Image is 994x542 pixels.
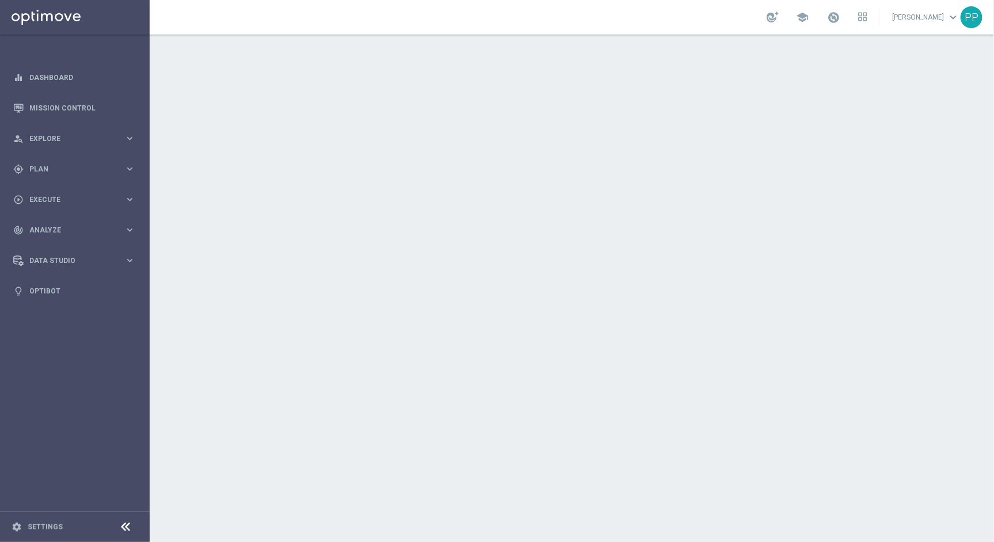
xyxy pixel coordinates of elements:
div: Analyze [13,225,124,235]
button: play_circle_outline Execute keyboard_arrow_right [13,195,136,204]
i: track_changes [13,225,24,235]
span: keyboard_arrow_down [947,11,959,24]
button: track_changes Analyze keyboard_arrow_right [13,226,136,235]
i: settings [12,522,22,532]
i: person_search [13,133,24,144]
i: gps_fixed [13,164,24,174]
a: Settings [28,524,63,530]
a: Dashboard [29,62,135,93]
button: person_search Explore keyboard_arrow_right [13,134,136,143]
i: play_circle_outline [13,194,24,205]
div: Explore [13,133,124,144]
button: gps_fixed Plan keyboard_arrow_right [13,165,136,174]
span: Data Studio [29,257,124,264]
i: keyboard_arrow_right [124,255,135,266]
span: Plan [29,166,124,173]
div: PP [961,6,982,28]
span: school [796,11,809,24]
div: Mission Control [13,93,135,123]
i: keyboard_arrow_right [124,163,135,174]
i: equalizer [13,72,24,83]
span: Explore [29,135,124,142]
i: lightbulb [13,286,24,296]
span: Analyze [29,227,124,234]
button: Mission Control [13,104,136,113]
button: Data Studio keyboard_arrow_right [13,256,136,265]
div: Dashboard [13,62,135,93]
i: keyboard_arrow_right [124,133,135,144]
div: Data Studio [13,255,124,266]
a: Mission Control [29,93,135,123]
div: Execute [13,194,124,205]
a: [PERSON_NAME]keyboard_arrow_down [891,9,961,26]
a: Optibot [29,276,135,306]
div: Optibot [13,276,135,306]
i: keyboard_arrow_right [124,224,135,235]
button: equalizer Dashboard [13,73,136,82]
button: lightbulb Optibot [13,287,136,296]
div: Plan [13,164,124,174]
i: keyboard_arrow_right [124,194,135,205]
span: Execute [29,196,124,203]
